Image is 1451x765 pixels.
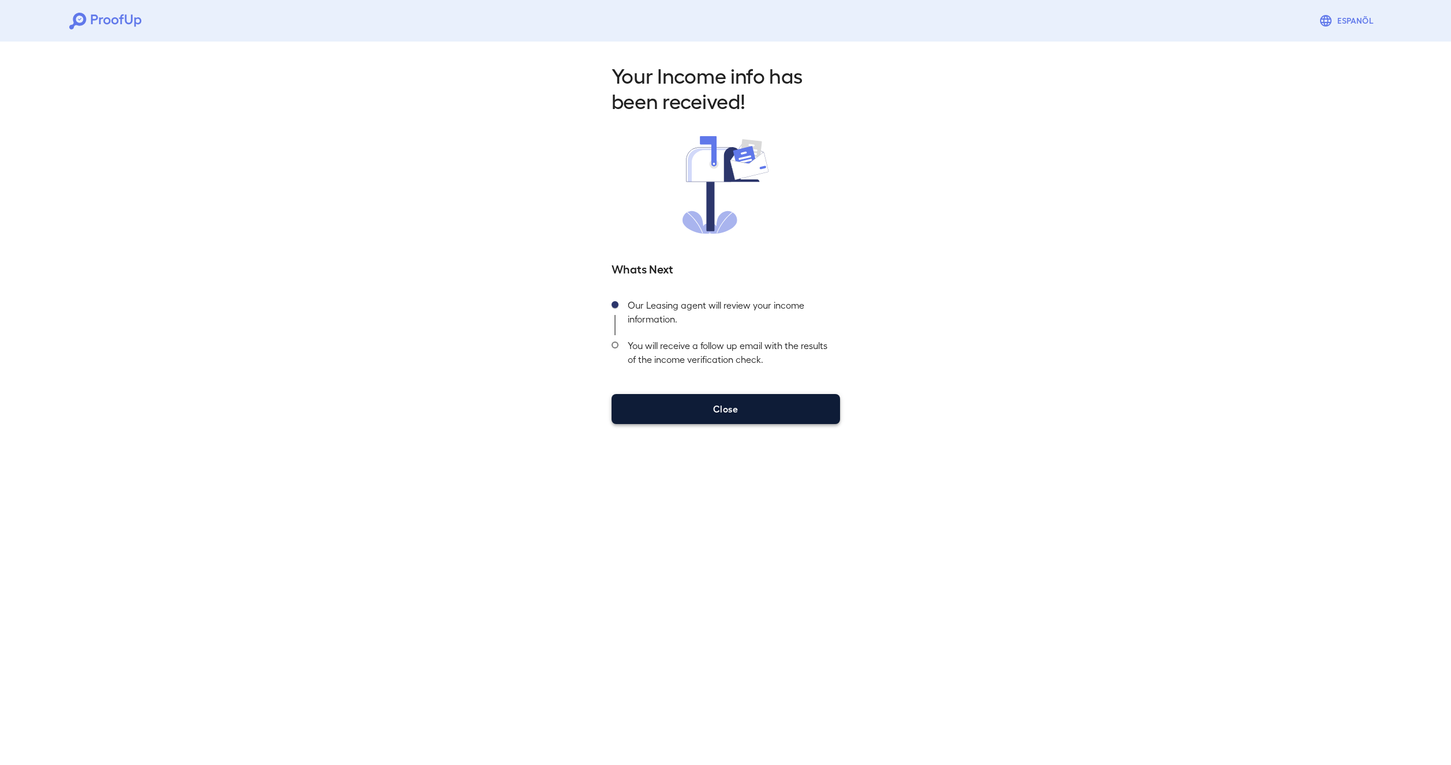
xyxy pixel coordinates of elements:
[618,335,840,376] div: You will receive a follow up email with the results of the income verification check.
[612,260,840,276] h5: Whats Next
[683,136,769,234] img: received.svg
[1314,9,1382,32] button: Espanõl
[618,295,840,335] div: Our Leasing agent will review your income information.
[612,62,840,113] h2: Your Income info has been received!
[612,394,840,424] button: Close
